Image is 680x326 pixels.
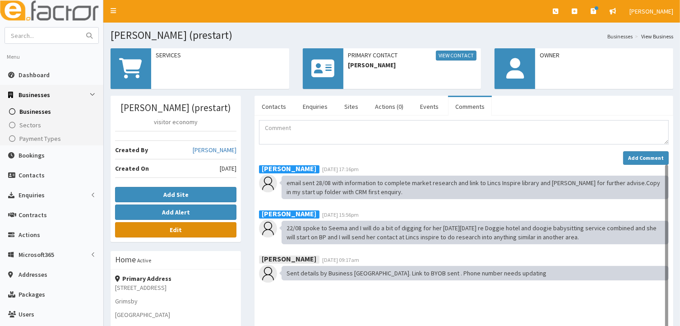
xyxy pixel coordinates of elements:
b: Created By [115,146,148,154]
strong: Primary Address [115,275,171,283]
span: Businesses [19,91,50,99]
h3: Home [115,256,136,264]
p: [GEOGRAPHIC_DATA] [115,310,236,319]
b: Created On [115,164,149,172]
span: Services [156,51,285,60]
span: Addresses [19,270,47,279]
a: Edit [115,222,236,238]
b: [PERSON_NAME] [262,210,316,219]
a: Comments [448,97,492,116]
span: [DATE] 09:17am [322,256,359,263]
span: Businesses [19,107,51,116]
p: Grimsby [115,297,236,306]
span: Contacts [19,171,45,179]
h1: [PERSON_NAME] (prestart) [111,29,673,41]
span: Sectors [19,121,41,129]
strong: Add Comment [628,154,664,161]
span: Contracts [19,211,47,219]
a: Contacts [254,97,293,116]
a: Businesses [607,33,633,40]
span: Enquiries [19,191,45,199]
span: Bookings [19,151,45,159]
b: [PERSON_NAME] [262,255,316,264]
span: [PERSON_NAME] [348,61,477,70]
div: 22/08 spoke to Seema and I will do a bit of digging for her [DATE][DATE] re Doggie hotel and doog... [282,221,669,244]
p: visitor economy [115,117,236,126]
b: Edit [170,226,182,234]
a: [PERSON_NAME] [193,145,236,154]
button: Add Comment [623,151,669,165]
div: Sent details by Business [GEOGRAPHIC_DATA]. Link to BYOB sent . Phone number needs updating [282,266,669,280]
b: Add Alert [162,208,190,216]
h3: [PERSON_NAME] (prestart) [115,102,236,113]
span: Payment Types [19,135,61,143]
span: Microsoft365 [19,251,54,259]
span: Primary Contact [348,51,477,61]
a: Sites [337,97,365,116]
small: Active [137,257,151,264]
span: [DATE] [220,164,236,173]
input: Search... [5,28,81,43]
b: Add Site [163,191,189,199]
a: View Contact [436,51,476,61]
button: Add Alert [115,205,236,220]
span: Owner [540,51,669,60]
div: email sent 28/08 with information to complete market research and link to Lincs Inspire library a... [282,176,669,199]
span: Actions [19,231,40,239]
a: Enquiries [296,97,335,116]
a: Sectors [2,118,103,132]
span: Dashboard [19,71,50,79]
li: View Business [633,33,673,40]
span: [PERSON_NAME] [629,7,673,15]
span: [DATE] 15:56pm [322,211,359,218]
a: Businesses [2,105,103,118]
b: [PERSON_NAME] [262,164,316,173]
a: Actions (0) [368,97,411,116]
a: Events [413,97,446,116]
textarea: Comment [259,120,669,144]
span: Users [19,310,34,318]
span: Packages [19,290,45,298]
p: [STREET_ADDRESS] [115,283,236,292]
span: [DATE] 17:16pm [322,166,359,172]
a: Payment Types [2,132,103,145]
